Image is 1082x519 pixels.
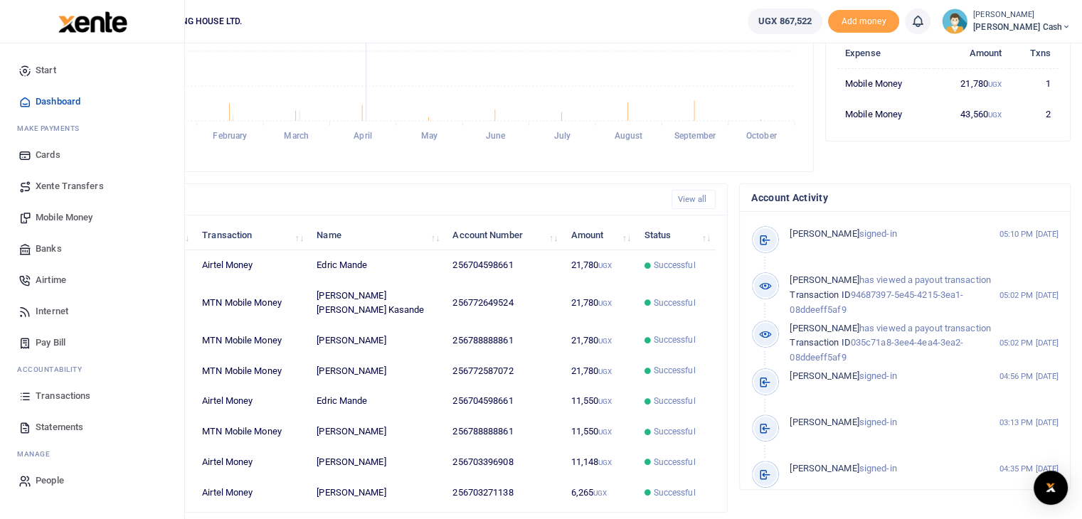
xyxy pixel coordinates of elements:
[934,99,1010,129] td: 43,560
[598,459,612,466] small: UGX
[28,364,82,375] span: countability
[828,15,899,26] a: Add money
[194,355,309,386] td: MTN Mobile Money
[309,478,445,508] td: [PERSON_NAME]
[598,337,612,345] small: UGX
[598,428,612,436] small: UGX
[194,417,309,447] td: MTN Mobile Money
[309,250,445,281] td: Edric Mande
[194,281,309,325] td: MTN Mobile Money
[11,171,173,202] a: Xente Transfers
[1009,38,1059,68] th: Txns
[563,386,636,417] td: 11,550
[790,461,991,476] p: signed-in
[11,202,173,233] a: Mobile Money
[563,325,636,355] td: 21,780
[758,14,812,28] span: UGX 867,522
[790,337,850,348] span: Transaction ID
[309,325,445,355] td: [PERSON_NAME]
[309,281,445,325] td: [PERSON_NAME] [PERSON_NAME] Kasande
[598,368,612,375] small: UGX
[194,250,309,281] td: Airtel Money
[553,131,570,141] tspan: July
[973,9,1071,21] small: [PERSON_NAME]
[828,10,899,33] span: Add money
[445,447,563,478] td: 256703396908
[999,289,1059,301] small: 05:02 PM [DATE]
[942,9,1071,34] a: profile-user [PERSON_NAME] [PERSON_NAME] Cash
[11,412,173,443] a: Statements
[194,386,309,417] td: Airtel Money
[934,38,1010,68] th: Amount
[11,380,173,412] a: Transactions
[36,389,90,403] span: Transactions
[194,220,309,250] th: Transaction: activate to sort column ascending
[654,425,696,438] span: Successful
[790,289,850,300] span: Transaction ID
[636,220,716,250] th: Status: activate to sort column ascending
[309,386,445,417] td: Edric Mande
[24,449,51,459] span: anage
[194,478,309,508] td: Airtel Money
[36,473,64,488] span: People
[790,321,991,365] p: has viewed a payout transaction 035c71a8-3ee4-4ea4-3ea2-08ddeeff5af9
[999,228,1059,240] small: 05:10 PM [DATE]
[36,336,65,350] span: Pay Bill
[746,131,778,141] tspan: October
[58,11,127,33] img: logo-large
[36,210,92,225] span: Mobile Money
[654,296,696,309] span: Successful
[563,478,636,508] td: 6,265
[790,463,859,473] span: [PERSON_NAME]
[354,131,372,141] tspan: April
[1009,68,1059,99] td: 1
[598,262,612,269] small: UGX
[11,358,173,380] li: Ac
[837,68,934,99] td: Mobile Money
[1034,471,1068,505] div: Open Intercom Messenger
[445,417,563,447] td: 256788888861
[988,80,1002,88] small: UGX
[615,131,643,141] tspan: August
[598,299,612,307] small: UGX
[999,463,1059,475] small: 04:35 PM [DATE]
[445,325,563,355] td: 256788888861
[934,68,1010,99] td: 21,780
[309,417,445,447] td: [PERSON_NAME]
[36,179,104,193] span: Xente Transfers
[194,325,309,355] td: MTN Mobile Money
[999,417,1059,429] small: 03:13 PM [DATE]
[654,333,696,346] span: Successful
[36,95,80,109] span: Dashboard
[654,486,696,499] span: Successful
[11,465,173,496] a: People
[790,228,859,239] span: [PERSON_NAME]
[66,192,660,208] h4: Recent Transactions
[748,9,822,34] a: UGX 867,522
[828,10,899,33] li: Toup your wallet
[790,369,991,384] p: signed-in
[11,296,173,327] a: Internet
[11,327,173,358] a: Pay Bill
[942,9,967,34] img: profile-user
[445,281,563,325] td: 256772649524
[790,323,859,333] span: [PERSON_NAME]
[837,99,934,129] td: Mobile Money
[11,264,173,296] a: Airtime
[563,281,636,325] td: 21,780
[11,117,173,139] li: M
[654,259,696,272] span: Successful
[790,274,859,285] span: [PERSON_NAME]
[1009,99,1059,129] td: 2
[563,220,636,250] th: Amount: activate to sort column ascending
[973,21,1071,33] span: [PERSON_NAME] Cash
[563,250,636,281] td: 21,780
[654,395,696,407] span: Successful
[213,131,247,141] tspan: February
[593,489,607,497] small: UGX
[672,190,716,209] a: View all
[486,131,506,141] tspan: June
[36,148,60,162] span: Cards
[563,417,636,447] td: 11,550
[790,273,991,317] p: has viewed a payout transaction 94687397-5e45-4215-3ea1-08ddeeff5af9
